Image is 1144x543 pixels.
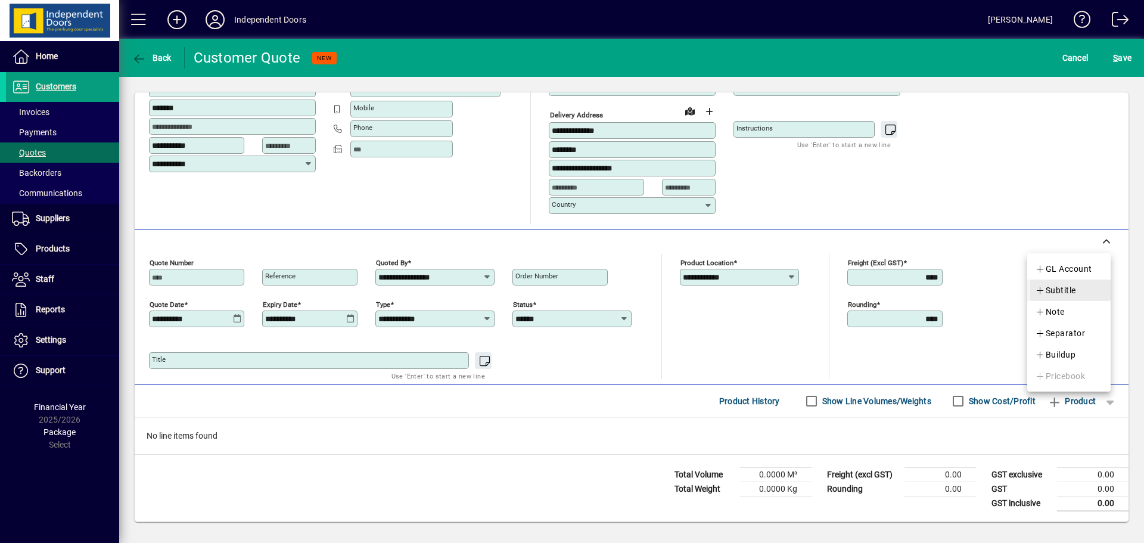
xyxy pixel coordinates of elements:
span: Subtitle [1035,283,1076,297]
span: Separator [1035,326,1085,340]
button: Pricebook [1027,365,1111,387]
span: Buildup [1035,347,1075,362]
button: Note [1027,301,1111,322]
span: Note [1035,305,1065,319]
span: Pricebook [1035,369,1085,383]
button: Subtitle [1027,280,1111,301]
span: GL Account [1035,262,1092,276]
button: Buildup [1027,344,1111,365]
button: Separator [1027,322,1111,344]
button: GL Account [1027,258,1111,280]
